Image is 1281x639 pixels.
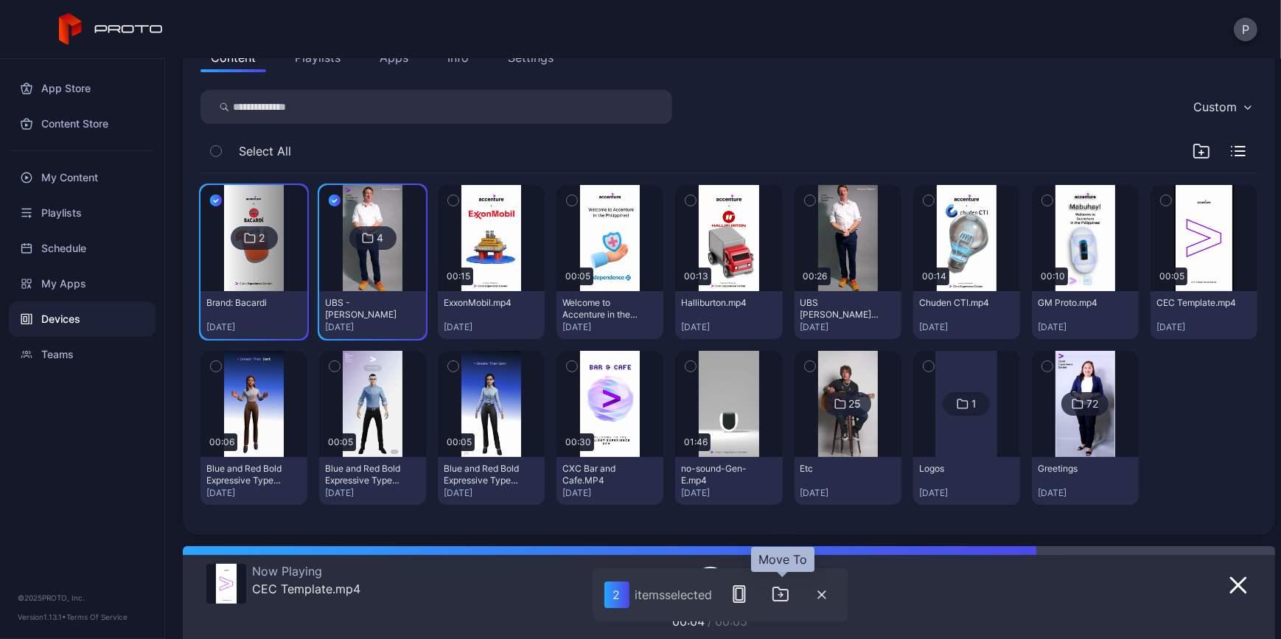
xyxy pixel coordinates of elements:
div: CEC Template.mp4 [1156,297,1238,309]
div: [DATE] [1038,321,1133,333]
button: Greetings[DATE] [1032,457,1139,505]
button: Blue and Red Bold Expressive Type Gadgets Static Snapchat Snap Ad.mp4[DATE] [438,457,545,505]
div: 72 [1086,397,1098,411]
div: Now Playing [252,564,360,579]
div: Etc [800,463,882,475]
div: [DATE] [206,321,301,333]
button: Welcome to Accenture in the [GEOGRAPHIC_DATA]!.mp4[DATE] [556,291,663,339]
div: GM Proto.mp4 [1038,297,1119,309]
div: Move To [751,547,814,572]
div: [DATE] [1038,487,1133,499]
button: no-sound-Gen-E.mp4[DATE] [675,457,782,505]
button: CXC Bar and Cafe.MP4[DATE] [556,457,663,505]
div: [DATE] [562,487,657,499]
span: 00:04 [672,614,705,629]
div: 4 [377,231,383,245]
div: [DATE] [681,321,776,333]
div: [DATE] [206,487,301,499]
div: Halliburton.mp4 [681,297,762,309]
span: / [708,614,712,629]
div: [DATE] [919,487,1014,499]
button: ExxonMobil.mp4[DATE] [438,291,545,339]
div: Blue and Red Bold Expressive Type Gadgets Static Snapchat Snap Ad.mp4 [444,463,525,486]
div: ExxonMobil.mp4 [444,297,525,309]
div: 25 [849,397,862,411]
span: Select All [239,142,291,160]
div: Welcome to Accenture in the Philippines!.mp4 [562,297,643,321]
button: Blue and Red Bold Expressive Type Gadgets Static Snapchat Snap Ad-3.mp4[DATE] [200,457,307,505]
a: My Content [9,160,156,195]
a: Terms Of Service [66,612,128,621]
button: Blue and Red Bold Expressive Type Gadgets Static Snapchat Snap Ad-2.mp4[DATE] [319,457,426,505]
div: [DATE] [325,487,420,499]
div: [DATE] [562,321,657,333]
a: Devices [9,301,156,337]
a: App Store [9,71,156,106]
div: CXC Bar and Cafe.MP4 [562,463,643,486]
div: UBS Ryan v2.mp4 [800,297,882,321]
div: [DATE] [444,487,539,499]
button: CEC Template.mp4[DATE] [1151,291,1257,339]
div: [DATE] [681,487,776,499]
div: [DATE] [800,321,896,333]
span: Version 1.13.1 • [18,612,66,621]
div: 2 [259,231,265,245]
div: © 2025 PROTO, Inc. [18,592,147,604]
a: Schedule [9,231,156,266]
a: Content Store [9,106,156,142]
div: no-sound-Gen-E.mp4 [681,463,762,486]
div: Blue and Red Bold Expressive Type Gadgets Static Snapchat Snap Ad-2.mp4 [325,463,406,486]
button: Halliburton.mp4[DATE] [675,291,782,339]
div: UBS - Ryan [325,297,406,321]
button: Logos[DATE] [913,457,1020,505]
div: 1 [971,397,977,411]
div: CEC Template.mp4 [252,582,360,596]
div: [DATE] [325,321,420,333]
button: Custom [1186,90,1257,124]
button: UBS - [PERSON_NAME][DATE] [319,291,426,339]
div: Logos [919,463,1000,475]
a: Playlists [9,195,156,231]
div: Greetings [1038,463,1119,475]
div: Chuden CTI.mp4 [919,297,1000,309]
button: Etc[DATE] [795,457,901,505]
button: UBS [PERSON_NAME] v2.mp4[DATE] [795,291,901,339]
button: P [1234,18,1257,41]
div: Brand: Bacardi [206,297,287,309]
a: My Apps [9,266,156,301]
button: GM Proto.mp4[DATE] [1032,291,1139,339]
div: [DATE] [800,487,896,499]
button: Brand: Bacardi[DATE] [200,291,307,339]
a: Teams [9,337,156,372]
span: 00:05 [715,614,747,629]
div: [DATE] [919,321,1014,333]
div: 2 [604,582,629,608]
div: [DATE] [444,321,539,333]
div: Custom [1193,99,1237,114]
div: item s selected [635,587,713,602]
div: [DATE] [1156,321,1252,333]
button: Chuden CTI.mp4[DATE] [913,291,1020,339]
div: Blue and Red Bold Expressive Type Gadgets Static Snapchat Snap Ad-3.mp4 [206,463,287,486]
